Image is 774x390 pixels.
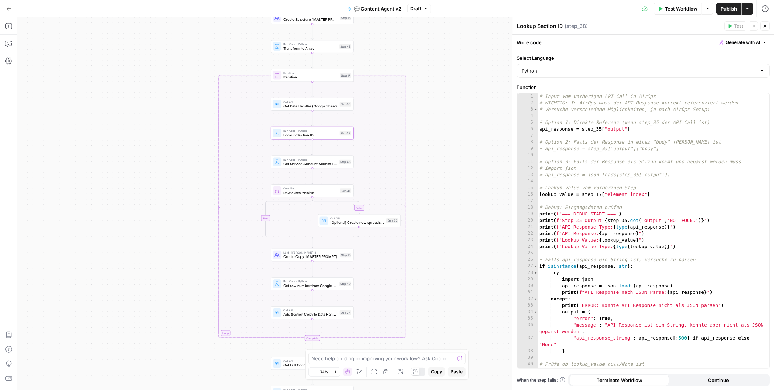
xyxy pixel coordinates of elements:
span: 74% [320,369,328,375]
div: ConditionRow exists Yes/NoStep 41 [271,184,354,197]
span: Test [734,23,743,29]
div: 40 [517,361,538,368]
div: 10 [517,152,538,159]
div: Call APIGet Full Content from Google SheetStep 26 [271,357,354,370]
div: 20 [517,217,538,224]
div: Complete [305,335,320,341]
span: Generate with AI [726,39,760,46]
button: Generate with AI [716,38,770,47]
span: Toggle code folding, rows 41 through 45 [533,368,537,374]
div: Step 37 [340,310,351,315]
div: Step 16 [340,15,351,20]
div: 36 [517,322,538,335]
div: 22 [517,230,538,237]
div: Step 38 [340,131,351,135]
button: Test [724,21,746,31]
div: 17 [517,198,538,204]
span: Create Structure [MASTER PROMPT] [283,17,338,22]
label: Select Language [517,54,770,62]
div: Step 48 [339,160,351,164]
a: When the step fails: [517,377,565,383]
g: Edge from step_38 to step_48 [312,140,313,155]
div: 37 [517,335,538,348]
div: 7 [517,132,538,139]
div: 33 [517,302,538,309]
span: Run Code · Python [283,157,337,162]
div: 16 [517,191,538,198]
div: Run Code · PythonTransform to ArrayStep 42 [271,40,354,53]
div: Step 17 [340,73,351,78]
g: Edge from step_39 to step_41-conditional-end [312,227,359,239]
div: 14 [517,178,538,185]
span: Toggle code folding, rows 28 through 31 [533,270,537,276]
span: Add Section Copy to Data Handler (Google Sheet) [283,312,337,317]
div: LLM · [PERSON_NAME] 4Create Copy [MASTER PROMPT]Step 18 [271,249,354,261]
span: Lookup Section ID [283,132,337,138]
div: 34 [517,309,538,315]
span: Iteration [283,74,338,80]
div: 8 [517,139,538,145]
g: Edge from step_18 to step_40 [312,262,313,277]
div: 11 [517,159,538,165]
span: Iteration [283,71,338,75]
span: Test Workflow [665,5,697,12]
g: Edge from step_41-conditional-end to step_18 [312,238,313,248]
button: Continue [669,374,768,386]
label: Function [517,83,770,91]
div: Step 18 [340,253,351,257]
div: Step 40 [339,282,351,286]
g: Edge from step_26 to step_43 [312,370,313,386]
div: 9 [517,145,538,152]
span: Condition [283,186,338,190]
div: 1 [517,93,538,100]
span: Call API [283,100,337,104]
div: 28 [517,270,538,276]
div: Call APIGet Data Handler (Google Sheet)Step 35 [271,98,354,111]
div: Call APIAdd Section Copy to Data Handler (Google Sheet)Step 37 [271,306,354,319]
button: Test Workflow [654,3,702,15]
g: Edge from step_42 to step_17 [312,53,313,69]
div: LoopIterationIterationStep 17 [271,69,354,82]
textarea: Lookup Section ID [517,22,563,30]
div: 41 [517,368,538,374]
div: 3 [517,106,538,113]
div: 38 [517,348,538,354]
div: 31 [517,289,538,296]
div: Step 42 [339,44,351,49]
div: 29 [517,276,538,283]
span: Create Copy [MASTER PROMPT] [283,254,338,259]
g: Edge from step_17 to step_35 [312,82,313,98]
span: Toggle code folding, row 3 [533,106,537,113]
div: Step 35 [340,102,351,107]
span: Paste [451,369,463,375]
g: Edge from step_35 to step_38 [312,111,313,126]
div: 23 [517,237,538,243]
button: Paste [448,367,466,377]
span: Get row number from Google Sheet [283,283,337,288]
span: Call API [330,216,384,221]
span: Run Code · Python [283,128,337,133]
div: 30 [517,283,538,289]
span: Publish [721,5,737,12]
button: 💬 Content Agent v2 [343,3,406,15]
span: Row exists Yes/No [283,190,338,196]
div: 4 [517,113,538,119]
span: Run Code · Python [283,279,337,284]
g: Edge from step_16 to step_42 [312,24,313,40]
div: Run Code · PythonLookup Section IDStep 38 [271,127,354,139]
span: Copy [431,369,442,375]
div: 27 [517,263,538,270]
input: Python [521,67,756,74]
div: Step 41 [340,188,352,193]
div: 15 [517,185,538,191]
span: [Optional] Create new spreadsheet row (Google Sheet) [330,220,384,225]
div: 25 [517,250,538,256]
div: Write code [512,35,774,50]
span: Call API [283,359,337,363]
button: Publish [716,3,741,15]
div: 12 [517,165,538,172]
div: 6 [517,126,538,132]
span: Get Data Handler (Google Sheet) [283,103,337,109]
div: 35 [517,315,538,322]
